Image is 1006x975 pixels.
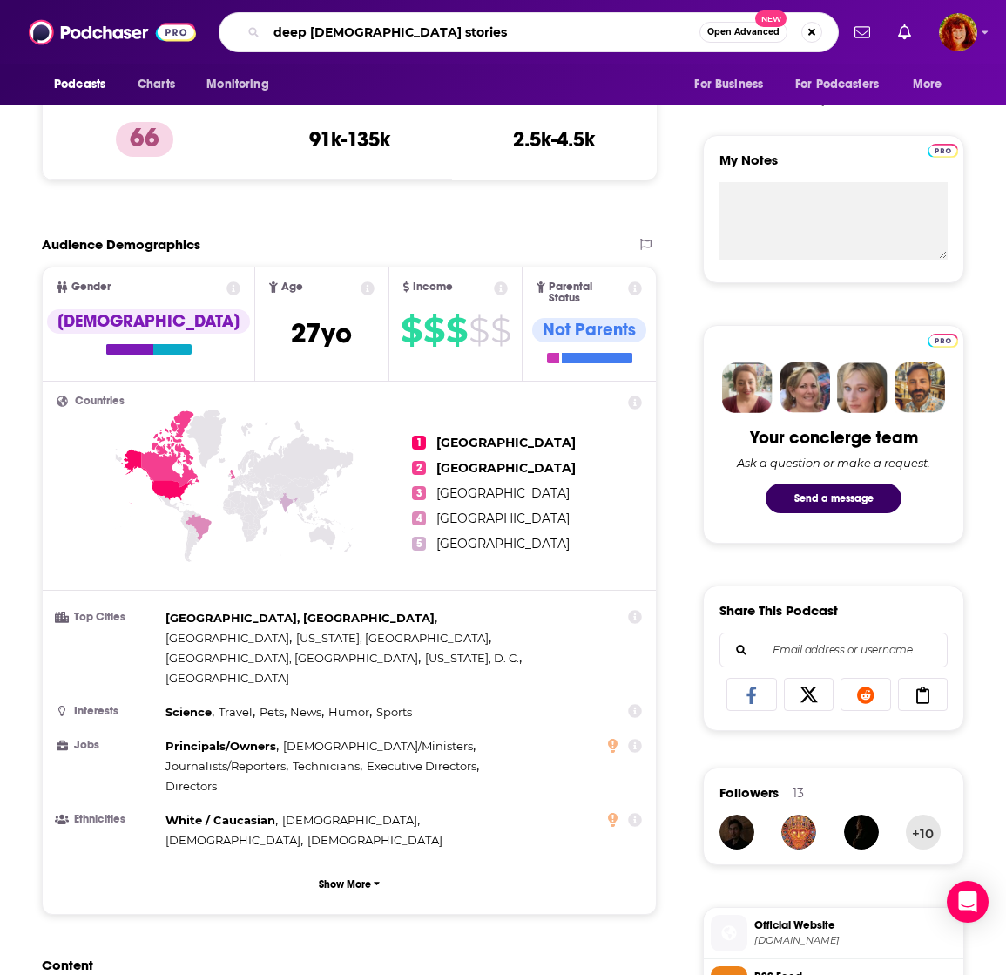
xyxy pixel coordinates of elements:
span: $ [401,316,422,344]
span: Technicians [293,759,360,773]
span: , [296,628,491,648]
span: democracynow.org [754,934,956,947]
span: , [283,736,476,756]
span: , [165,702,214,722]
span: News [290,705,321,719]
span: 5 [412,537,426,551]
img: Dpohl [781,815,816,850]
h3: 2.5k-4.5k [513,126,595,152]
a: Show notifications dropdown [847,17,877,47]
img: Jon Profile [895,362,945,413]
a: Show notifications dropdown [891,17,918,47]
span: , [260,702,287,722]
h3: Ethnicities [57,814,159,825]
input: Email address or username... [734,633,933,667]
span: Journalists/Reporters [165,759,286,773]
span: [US_STATE], D. C. [425,651,519,665]
button: open menu [682,68,785,101]
span: , [165,756,288,776]
img: Sydney Profile [722,362,773,413]
button: open menu [784,68,904,101]
span: Pets [260,705,284,719]
span: 4 [412,511,426,525]
img: Podchaser Pro [928,144,958,158]
span: [GEOGRAPHIC_DATA] [436,485,570,501]
span: $ [446,316,467,344]
span: Monitoring [206,72,268,97]
span: , [165,628,292,648]
span: , [290,702,324,722]
span: [GEOGRAPHIC_DATA] [165,671,289,685]
span: Humor [328,705,369,719]
button: open menu [901,68,964,101]
span: White / Caucasian [165,813,275,827]
span: Followers [719,784,779,801]
div: Search followers [719,633,948,667]
span: [GEOGRAPHIC_DATA] [436,460,576,476]
span: , [219,702,255,722]
div: Your concierge team [750,427,918,449]
div: Search podcasts, credits, & more... [219,12,839,52]
span: 27 yo [291,316,352,350]
span: , [165,810,278,830]
span: For Business [694,72,763,97]
a: Share on Reddit [841,678,891,711]
span: [GEOGRAPHIC_DATA] [436,536,570,552]
span: Age [281,281,303,293]
span: Logged in as rpalermo [939,13,977,51]
div: 13 [793,785,804,801]
span: , [165,830,303,850]
h3: Interests [57,706,159,717]
span: , [293,756,362,776]
span: 2 [412,461,426,475]
div: [DEMOGRAPHIC_DATA] [47,309,250,334]
button: Open AdvancedNew [699,22,787,43]
button: open menu [194,68,291,101]
span: Gender [71,281,111,293]
img: AjnHrz [844,815,879,850]
button: Show profile menu [939,13,977,51]
span: Charts [138,72,175,97]
span: Countries [75,396,125,407]
img: Barbara Profile [780,362,830,413]
div: Not Parents [532,318,646,342]
span: Principals/Owners [165,739,276,753]
a: Pro website [928,331,958,348]
span: , [425,648,522,668]
span: For Podcasters [795,72,879,97]
span: Podcasts [54,72,105,97]
img: User Profile [939,13,977,51]
img: Podchaser Pro [928,334,958,348]
h2: Content [42,957,643,973]
span: 1 [412,436,426,450]
img: sergioemd [719,815,754,850]
a: Official Website[DOMAIN_NAME] [711,915,956,951]
h2: Audience Demographics [42,236,200,253]
h3: Top Cities [57,612,159,623]
button: +10 [906,815,941,850]
span: Parental Status [549,281,625,304]
span: New [755,10,787,27]
span: Open Advanced [707,28,780,37]
label: My Notes [719,152,948,182]
span: [DEMOGRAPHIC_DATA]/Ministers [283,739,473,753]
span: [GEOGRAPHIC_DATA] [436,511,570,526]
p: 66 [116,122,173,157]
img: Podchaser - Follow, Share and Rate Podcasts [29,16,196,49]
span: , [165,736,279,756]
span: , [165,648,421,668]
span: Income [413,281,453,293]
span: Sports [376,705,412,719]
span: [GEOGRAPHIC_DATA] [436,435,576,450]
span: , [367,756,479,776]
a: Pro website [928,141,958,158]
button: Send a message [766,484,901,513]
span: [DEMOGRAPHIC_DATA] [165,833,300,847]
p: Show More [319,878,371,890]
a: Share on Facebook [726,678,777,711]
span: [GEOGRAPHIC_DATA], [GEOGRAPHIC_DATA] [165,651,418,665]
img: Jules Profile [837,362,888,413]
span: More [913,72,942,97]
